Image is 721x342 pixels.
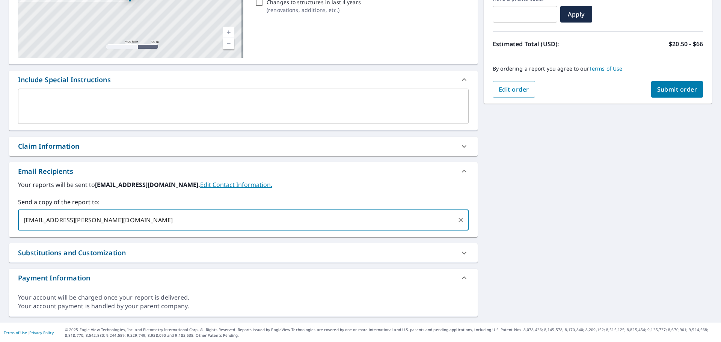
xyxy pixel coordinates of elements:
span: Apply [566,10,586,18]
div: Include Special Instructions [9,71,478,89]
p: | [4,330,54,335]
div: Substitutions and Customization [9,243,478,262]
p: Estimated Total (USD): [493,39,598,48]
div: Claim Information [9,137,478,156]
a: EditContactInfo [200,181,272,189]
p: © 2025 Eagle View Technologies, Inc. and Pictometry International Corp. All Rights Reserved. Repo... [65,327,717,338]
div: Claim Information [18,141,79,151]
b: [EMAIL_ADDRESS][DOMAIN_NAME]. [95,181,200,189]
label: Send a copy of the report to: [18,197,469,206]
a: Current Level 17, Zoom In [223,27,234,38]
button: Clear [456,215,466,225]
p: $20.50 - $66 [669,39,703,48]
label: Your reports will be sent to [18,180,469,189]
button: Edit order [493,81,535,98]
div: Payment Information [9,269,478,287]
a: Privacy Policy [29,330,54,335]
a: Terms of Use [589,65,623,72]
div: Email Recipients [18,166,73,176]
span: Submit order [657,85,697,93]
button: Apply [560,6,592,23]
a: Terms of Use [4,330,27,335]
p: By ordering a report you agree to our [493,65,703,72]
button: Submit order [651,81,703,98]
div: Payment Information [18,273,90,283]
div: Substitutions and Customization [18,248,126,258]
div: Include Special Instructions [18,75,111,85]
div: Email Recipients [9,162,478,180]
span: Edit order [499,85,529,93]
div: Your account payment is handled by your parent company. [18,302,469,310]
p: ( renovations, additions, etc. ) [267,6,361,14]
a: Current Level 17, Zoom Out [223,38,234,49]
div: Your account will be charged once your report is delivered. [18,293,469,302]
